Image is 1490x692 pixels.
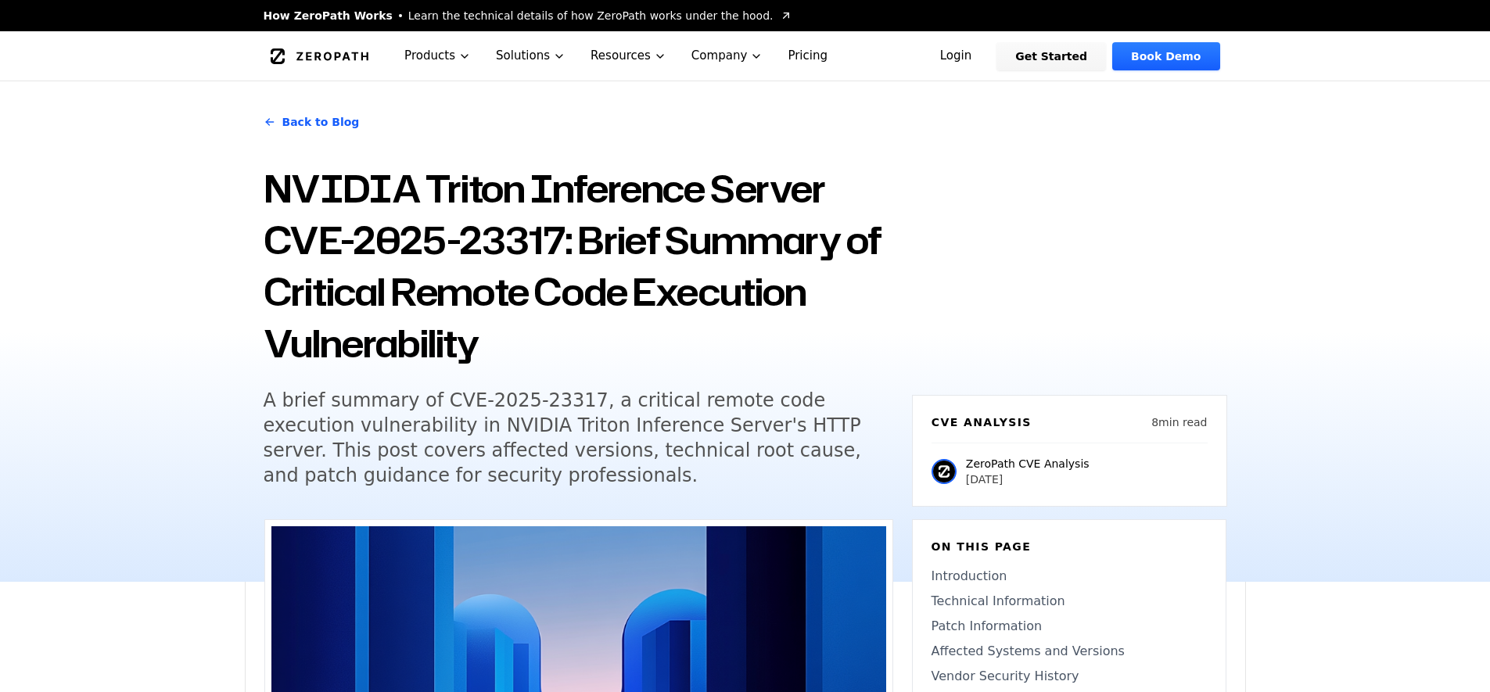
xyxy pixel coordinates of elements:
p: [DATE] [966,471,1090,487]
a: Pricing [775,31,840,81]
button: Company [679,31,776,81]
a: How ZeroPath WorksLearn the technical details of how ZeroPath works under the hood. [264,8,792,23]
p: ZeroPath CVE Analysis [966,456,1090,471]
a: Introduction [932,567,1207,586]
h1: NVIDIA Triton Inference Server CVE-2025-23317: Brief Summary of Critical Remote Code Execution Vu... [264,163,893,369]
span: How ZeroPath Works [264,8,393,23]
a: Vendor Security History [932,667,1207,686]
button: Products [392,31,483,81]
span: Learn the technical details of how ZeroPath works under the hood. [408,8,774,23]
button: Resources [578,31,679,81]
nav: Global [245,31,1246,81]
a: Get Started [996,42,1106,70]
h6: CVE Analysis [932,414,1032,430]
h5: A brief summary of CVE-2025-23317, a critical remote code execution vulnerability in NVIDIA Trito... [264,388,864,488]
a: Book Demo [1112,42,1219,70]
a: Patch Information [932,617,1207,636]
button: Solutions [483,31,578,81]
a: Back to Blog [264,100,360,144]
h6: On this page [932,539,1207,554]
p: 8 min read [1151,414,1207,430]
a: Affected Systems and Versions [932,642,1207,661]
a: Login [921,42,991,70]
a: Technical Information [932,592,1207,611]
img: ZeroPath CVE Analysis [932,459,957,484]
